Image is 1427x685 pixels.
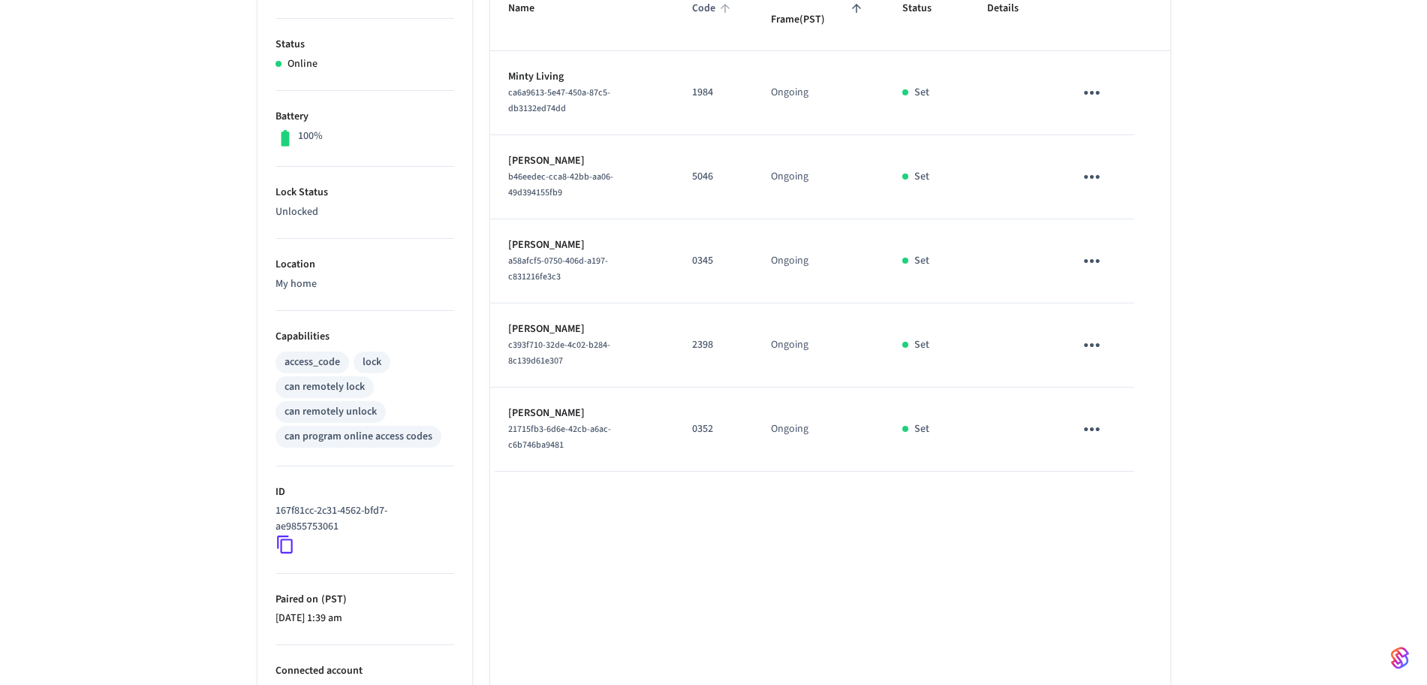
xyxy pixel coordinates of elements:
p: 100% [298,128,323,144]
p: Set [914,169,929,185]
p: [DATE] 1:39 am [275,611,454,626]
div: access_code [284,355,340,370]
span: c393f710-32de-4c02-b284-8c139d61e307 [508,339,610,367]
p: Capabilities [275,329,454,345]
span: b46eedec-cca8-42bb-aa06-49d394155fb9 [508,170,613,199]
div: can remotely unlock [284,404,377,420]
p: Set [914,85,929,101]
p: Set [914,421,929,437]
p: 2398 [692,337,735,353]
p: 0352 [692,421,735,437]
td: Ongoing [753,388,884,472]
span: 21715fb3-6d6e-42cb-a6ac-c6b746ba9481 [508,423,611,451]
p: Status [275,37,454,53]
p: Set [914,337,929,353]
div: lock [363,355,381,370]
td: Ongoing [753,51,884,135]
p: Battery [275,109,454,125]
p: [PERSON_NAME] [508,153,656,169]
p: 5046 [692,169,735,185]
td: Ongoing [753,135,884,219]
img: SeamLogoGradient.69752ec5.svg [1391,646,1409,670]
td: Ongoing [753,303,884,388]
p: Connected account [275,663,454,679]
div: can program online access codes [284,429,432,445]
p: 1984 [692,85,735,101]
span: a58afcf5-0750-406d-a197-c831216fe3c3 [508,255,608,283]
span: ( PST ) [318,592,347,607]
p: My home [275,276,454,292]
p: [PERSON_NAME] [508,237,656,253]
p: Lock Status [275,185,454,201]
p: 0345 [692,253,735,269]
p: 167f81cc-2c31-4562-bfd7-ae9855753061 [275,503,448,535]
span: ca6a9613-5e47-450a-87c5-db3132ed74dd [508,86,610,115]
p: Location [275,257,454,273]
p: Minty Living [508,69,656,85]
p: Paired on [275,592,454,608]
p: [PERSON_NAME] [508,321,656,337]
p: [PERSON_NAME] [508,406,656,421]
p: ID [275,484,454,500]
p: Set [914,253,929,269]
td: Ongoing [753,219,884,303]
div: can remotely lock [284,379,365,395]
p: Unlocked [275,204,454,220]
p: Online [288,56,318,72]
